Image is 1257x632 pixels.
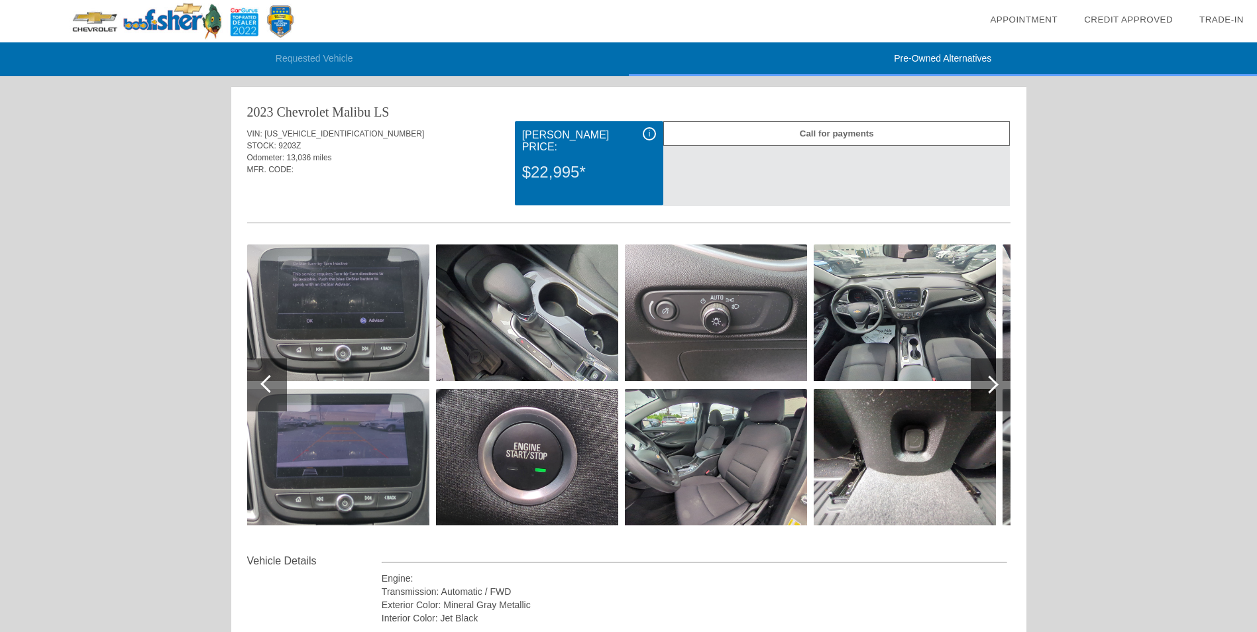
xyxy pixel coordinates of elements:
img: 14.jpg [247,244,429,381]
span: STOCK: [247,141,276,150]
div: [PERSON_NAME] Price: [522,127,656,155]
span: 9203Z [278,141,301,150]
span: Odometer: [247,153,285,162]
img: 18.jpg [625,244,807,381]
div: Transmission: Automatic / FWD [382,585,1008,598]
div: Interior Color: Jet Black [382,611,1008,625]
div: i [643,127,656,140]
img: 22.jpg [1003,244,1185,381]
span: MFR. CODE: [247,165,294,174]
div: $22,995* [522,155,656,189]
img: 19.jpg [625,389,807,525]
img: 16.jpg [436,244,618,381]
div: Quoted on [DATE] 3:14:48 AM [247,184,1011,205]
img: 20.jpg [814,244,996,381]
div: Call for payments [663,121,1010,146]
span: VIN: [247,129,262,138]
img: 15.jpg [247,389,429,525]
div: 2023 Chevrolet Malibu [247,103,371,121]
img: 17.jpg [436,389,618,525]
img: 21.jpg [814,389,996,525]
div: Engine: [382,572,1008,585]
div: Vehicle Details [247,553,382,569]
span: 13,036 miles [287,153,332,162]
a: Credit Approved [1084,15,1173,25]
img: 23.jpg [1003,389,1185,525]
div: Exterior Color: Mineral Gray Metallic [382,598,1008,611]
span: [US_VEHICLE_IDENTIFICATION_NUMBER] [264,129,424,138]
a: Appointment [990,15,1058,25]
a: Trade-In [1199,15,1244,25]
div: LS [374,103,389,121]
